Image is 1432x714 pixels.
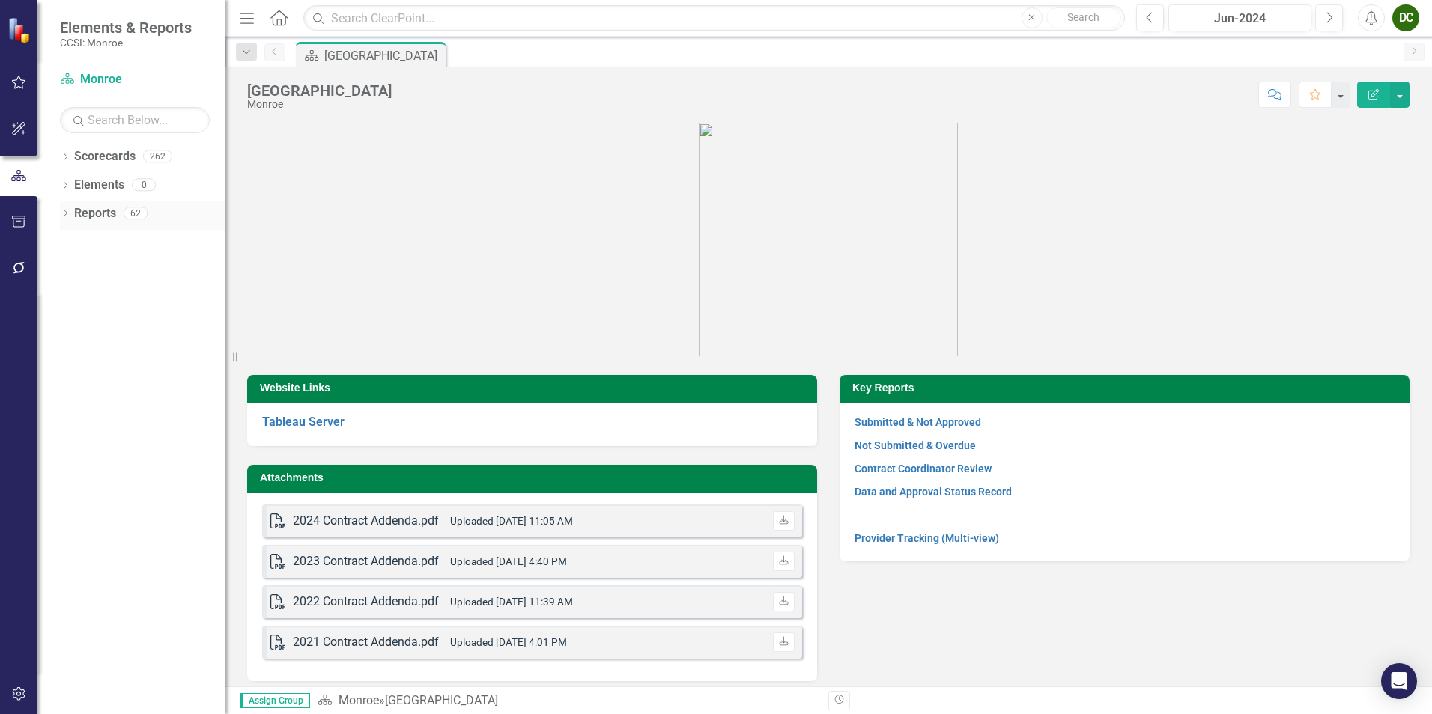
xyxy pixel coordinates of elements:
[1067,11,1099,23] span: Search
[318,692,817,710] div: »
[855,532,999,544] a: Provider Tracking (Multi-view)
[124,207,148,219] div: 62
[7,17,34,43] img: ClearPoint Strategy
[74,205,116,222] a: Reports
[855,463,992,475] a: Contract Coordinator Review
[339,693,379,707] a: Monroe
[60,107,210,133] input: Search Below...
[293,594,439,611] div: 2022 Contract Addenda.pdf
[855,439,976,451] a: Not Submitted & Overdue
[293,553,439,570] div: 2023 Contract Addenda.pdf
[324,46,442,65] div: [GEOGRAPHIC_DATA]
[60,37,192,49] small: CCSI: Monroe
[385,693,498,707] div: [GEOGRAPHIC_DATA]
[855,416,981,428] a: Submitted & Not Approved
[262,415,345,429] a: Tableau Server
[1168,4,1311,31] button: Jun-2024
[60,71,210,88] a: Monroe
[132,179,156,192] div: 0
[1381,663,1417,699] div: Open Intercom Messenger
[1392,4,1419,31] button: DC
[293,513,439,530] div: 2024 Contract Addenda.pdf
[143,150,172,163] div: 262
[855,486,1012,498] a: Data and Approval Status Record
[74,177,124,194] a: Elements
[260,382,810,394] h3: Website Links
[247,82,392,99] div: [GEOGRAPHIC_DATA]
[260,472,810,483] h3: Attachments
[240,693,310,708] span: Assign Group
[852,382,1402,394] h3: Key Reports
[60,19,192,37] span: Elements & Reports
[1046,7,1121,28] button: Search
[699,123,958,356] img: OMH%20Logo_Green%202024%20Stacked.png
[247,99,392,110] div: Monroe
[450,555,567,567] small: Uploaded [DATE] 4:40 PM
[293,634,439,651] div: 2021 Contract Addenda.pdf
[450,596,573,608] small: Uploaded [DATE] 11:39 AM
[450,636,567,648] small: Uploaded [DATE] 4:01 PM
[450,515,573,527] small: Uploaded [DATE] 11:05 AM
[1174,10,1306,28] div: Jun-2024
[74,148,136,165] a: Scorecards
[303,5,1125,31] input: Search ClearPoint...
